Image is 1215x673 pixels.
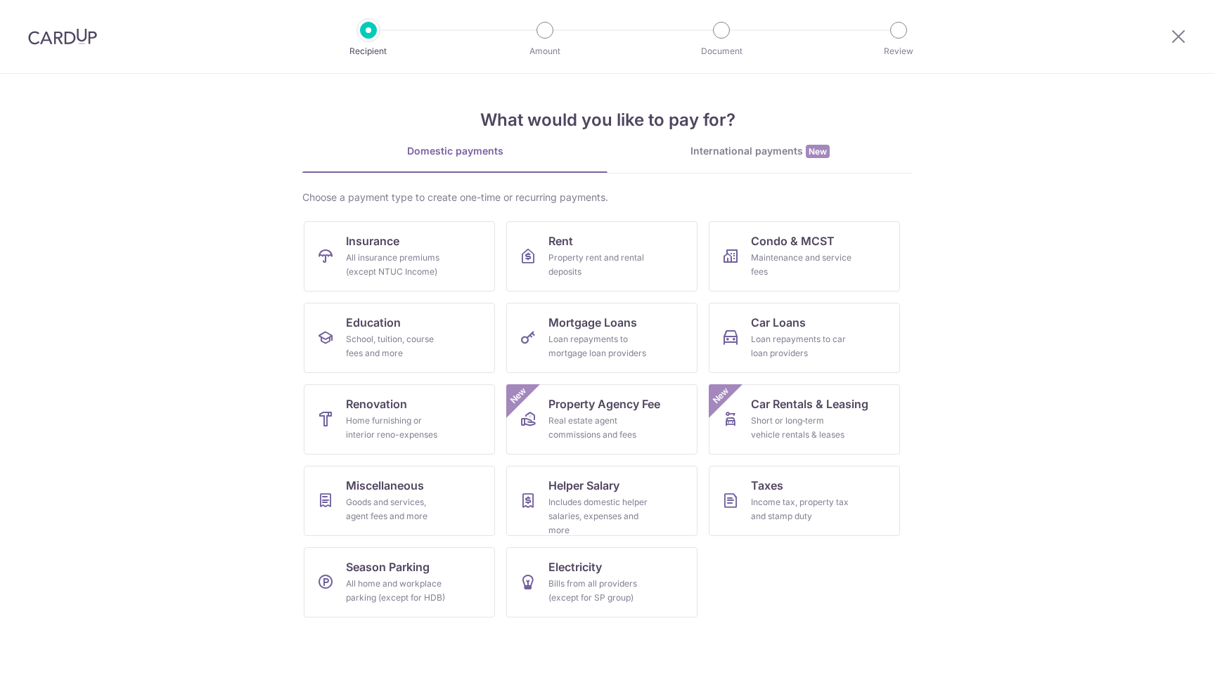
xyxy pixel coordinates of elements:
span: Education [346,314,401,331]
div: Bills from all providers (except for SP group) [548,577,650,605]
span: Renovation [346,396,407,412]
span: Mortgage Loans [548,314,637,331]
span: Electricity [548,558,602,575]
span: Car Loans [751,314,806,331]
a: InsuranceAll insurance premiums (except NTUC Income) [304,221,495,292]
span: Car Rentals & Leasing [751,396,868,412]
img: CardUp [28,28,97,45]
div: Loan repayments to car loan providers [751,332,852,360]
a: Condo & MCSTMaintenance and service fees [709,221,900,292]
p: Document [669,44,773,58]
div: All home and workplace parking (except for HDB) [346,577,447,605]
a: Property Agency FeeReal estate agent commissions and feesNew [506,384,697,455]
div: All insurance premiums (except NTUC Income) [346,251,447,279]
div: Loan repayments to mortgage loan providers [548,332,650,360]
span: New [806,145,830,158]
a: RentProperty rent and rental deposits [506,221,697,292]
h4: What would you like to pay for? [302,107,913,133]
a: Car Rentals & LeasingShort or long‑term vehicle rentals & leasesNew [709,384,900,455]
a: RenovationHome furnishing or interior reno-expenses [304,384,495,455]
div: Income tax, property tax and stamp duty [751,495,852,523]
div: Maintenance and service fees [751,251,852,279]
div: Home furnishing or interior reno-expenses [346,414,447,442]
span: Insurance [346,233,399,249]
p: Recipient [316,44,420,58]
span: Rent [548,233,573,249]
div: Real estate agent commissions and fees [548,414,650,442]
div: Choose a payment type to create one-time or recurring payments. [302,190,913,204]
a: Helper SalaryIncludes domestic helper salaries, expenses and more [506,466,697,536]
div: Domestic payments [302,144,607,158]
a: EducationSchool, tuition, course fees and more [304,303,495,373]
a: ElectricityBills from all providers (except for SP group) [506,547,697,618]
span: New [709,384,733,407]
div: Goods and services, agent fees and more [346,495,447,523]
p: Amount [493,44,597,58]
p: Review [847,44,951,58]
span: Taxes [751,477,783,494]
a: TaxesIncome tax, property tax and stamp duty [709,466,900,536]
a: Car LoansLoan repayments to car loan providers [709,303,900,373]
a: Mortgage LoansLoan repayments to mortgage loan providers [506,303,697,373]
span: Season Parking [346,558,430,575]
div: Short or long‑term vehicle rentals & leases [751,414,852,442]
span: New [507,384,530,407]
span: Property Agency Fee [548,396,660,412]
span: Helper Salary [548,477,619,494]
a: MiscellaneousGoods and services, agent fees and more [304,466,495,536]
div: International payments [607,144,913,159]
div: School, tuition, course fees and more [346,332,447,360]
div: Property rent and rental deposits [548,251,650,279]
a: Season ParkingAll home and workplace parking (except for HDB) [304,547,495,618]
span: Miscellaneous [346,477,424,494]
span: Condo & MCST [751,233,835,249]
div: Includes domestic helper salaries, expenses and more [548,495,650,537]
